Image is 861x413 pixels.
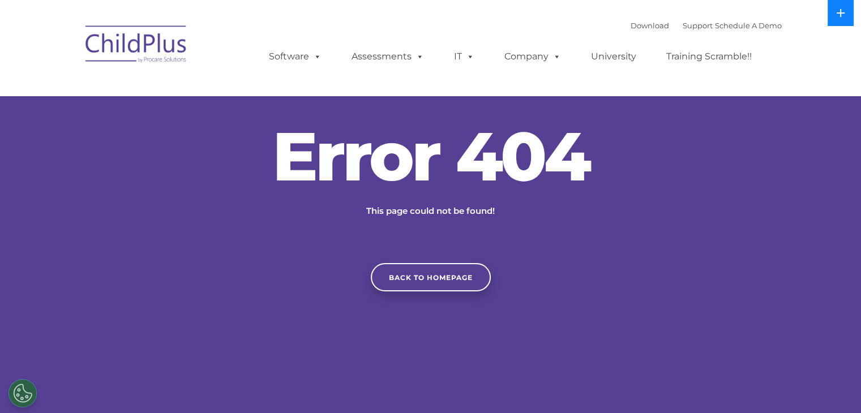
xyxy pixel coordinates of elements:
button: Cookies Settings [8,379,37,407]
a: Download [631,21,669,30]
a: Back to homepage [371,263,491,291]
a: IT [443,45,486,68]
a: Support [683,21,713,30]
font: | [631,21,782,30]
a: Company [493,45,572,68]
h2: Error 404 [261,122,601,190]
a: Training Scramble!! [655,45,763,68]
img: ChildPlus by Procare Solutions [80,18,193,74]
a: Assessments [340,45,435,68]
a: Schedule A Demo [715,21,782,30]
p: This page could not be found! [312,204,550,218]
a: Software [258,45,333,68]
a: University [580,45,648,68]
